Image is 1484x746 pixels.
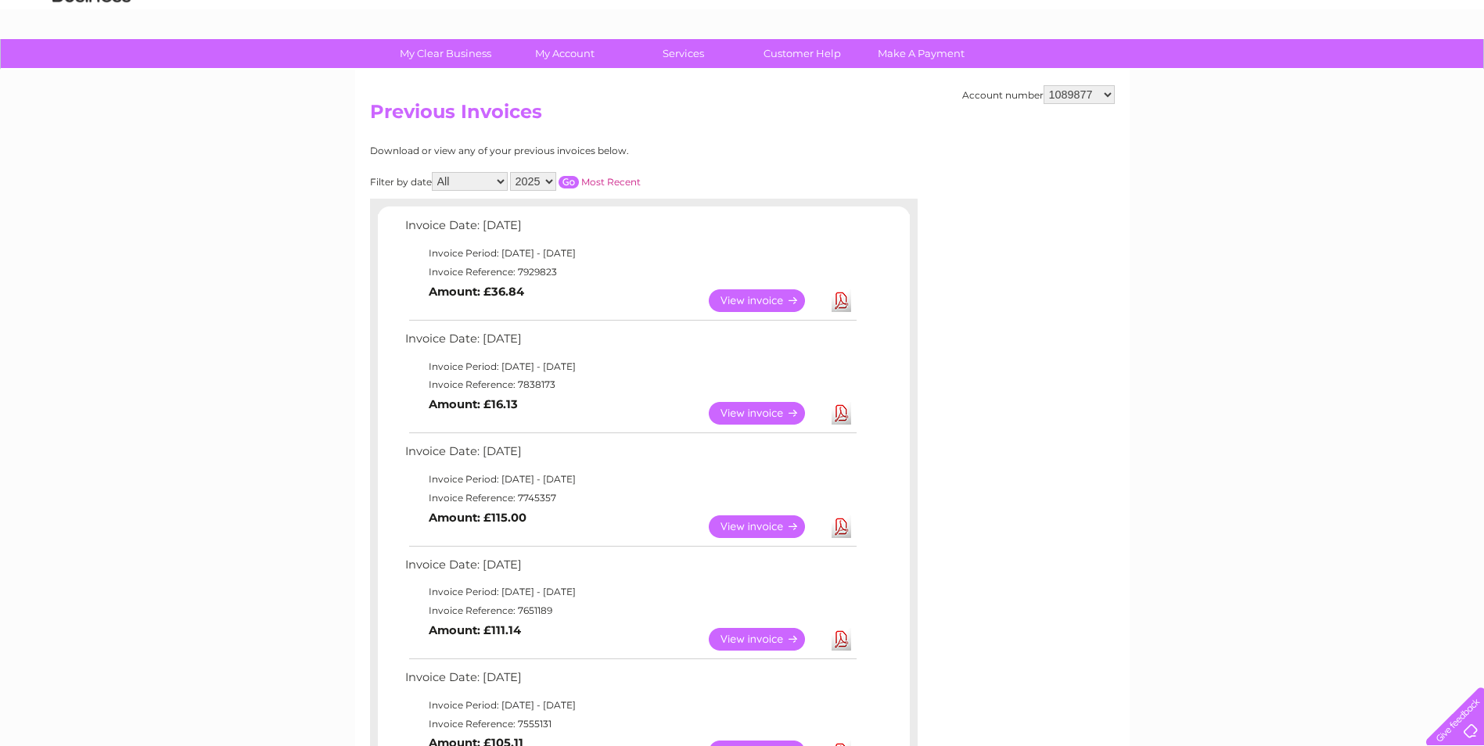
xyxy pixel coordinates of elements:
[1189,8,1297,27] a: 0333 014 3131
[962,85,1115,104] div: Account number
[370,172,781,191] div: Filter by date
[401,441,859,470] td: Invoice Date: [DATE]
[1292,66,1338,78] a: Telecoms
[857,39,986,68] a: Make A Payment
[832,402,851,425] a: Download
[401,470,859,489] td: Invoice Period: [DATE] - [DATE]
[370,101,1115,131] h2: Previous Invoices
[401,667,859,696] td: Invoice Date: [DATE]
[709,289,824,312] a: View
[401,244,859,263] td: Invoice Period: [DATE] - [DATE]
[373,9,1112,76] div: Clear Business is a trading name of Verastar Limited (registered in [GEOGRAPHIC_DATA] No. 3667643...
[1248,66,1282,78] a: Energy
[401,328,859,357] td: Invoice Date: [DATE]
[429,285,524,299] b: Amount: £36.84
[401,375,859,394] td: Invoice Reference: 7838173
[619,39,748,68] a: Services
[709,628,824,651] a: View
[401,215,859,244] td: Invoice Date: [DATE]
[429,397,518,411] b: Amount: £16.13
[429,511,526,525] b: Amount: £115.00
[1432,66,1469,78] a: Log out
[832,515,851,538] a: Download
[401,583,859,601] td: Invoice Period: [DATE] - [DATE]
[500,39,629,68] a: My Account
[429,623,521,637] b: Amount: £111.14
[1380,66,1418,78] a: Contact
[401,489,859,507] td: Invoice Reference: 7745357
[401,715,859,733] td: Invoice Reference: 7555131
[52,41,131,88] img: logo.png
[709,515,824,538] a: View
[401,357,859,376] td: Invoice Period: [DATE] - [DATE]
[401,263,859,282] td: Invoice Reference: 7929823
[370,145,781,156] div: Download or view any of your previous invoices below.
[401,696,859,715] td: Invoice Period: [DATE] - [DATE]
[581,176,641,188] a: Most Recent
[381,39,510,68] a: My Clear Business
[738,39,867,68] a: Customer Help
[832,628,851,651] a: Download
[401,554,859,583] td: Invoice Date: [DATE]
[832,289,851,312] a: Download
[401,601,859,620] td: Invoice Reference: 7651189
[1348,66,1371,78] a: Blog
[709,402,824,425] a: View
[1209,66,1238,78] a: Water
